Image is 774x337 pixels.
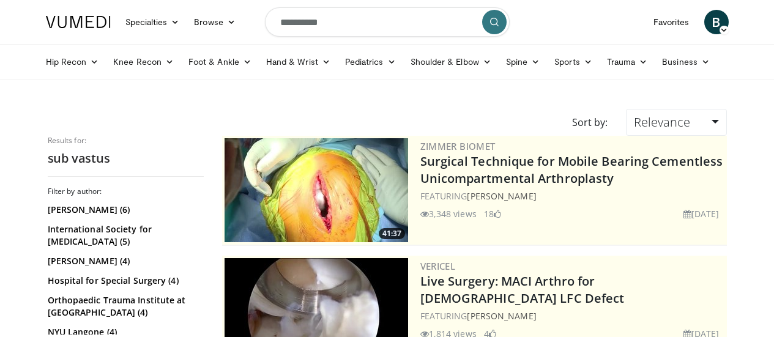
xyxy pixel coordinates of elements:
[338,50,403,74] a: Pediatrics
[48,187,204,196] h3: Filter by author:
[48,150,204,166] h2: sub vastus
[420,153,723,187] a: Surgical Technique for Mobile Bearing Cementless Unicompartmental Arthroplasty
[225,138,408,242] a: 41:37
[187,10,243,34] a: Browse
[646,10,697,34] a: Favorites
[467,310,536,322] a: [PERSON_NAME]
[683,207,720,220] li: [DATE]
[259,50,338,74] a: Hand & Wrist
[547,50,600,74] a: Sports
[420,190,724,202] div: FEATURING
[181,50,259,74] a: Foot & Ankle
[655,50,717,74] a: Business
[403,50,499,74] a: Shoulder & Elbow
[420,207,477,220] li: 3,348 views
[600,50,655,74] a: Trauma
[420,309,724,322] div: FEATURING
[420,273,625,306] a: Live Surgery: MACI Arthro for [DEMOGRAPHIC_DATA] LFC Defect
[499,50,547,74] a: Spine
[265,7,510,37] input: Search topics, interventions
[626,109,726,136] a: Relevance
[48,136,204,146] p: Results for:
[420,140,496,152] a: Zimmer Biomet
[39,50,106,74] a: Hip Recon
[225,138,408,242] img: 827ba7c0-d001-4ae6-9e1c-6d4d4016a445.300x170_q85_crop-smart_upscale.jpg
[48,204,201,216] a: [PERSON_NAME] (6)
[484,207,501,220] li: 18
[48,275,201,287] a: Hospital for Special Surgery (4)
[379,228,405,239] span: 41:37
[48,223,201,248] a: International Society for [MEDICAL_DATA] (5)
[46,16,111,28] img: VuMedi Logo
[704,10,729,34] a: B
[48,255,201,267] a: [PERSON_NAME] (4)
[563,109,617,136] div: Sort by:
[634,114,690,130] span: Relevance
[467,190,536,202] a: [PERSON_NAME]
[48,294,201,319] a: Orthopaedic Trauma Institute at [GEOGRAPHIC_DATA] (4)
[420,260,456,272] a: Vericel
[106,50,181,74] a: Knee Recon
[118,10,187,34] a: Specialties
